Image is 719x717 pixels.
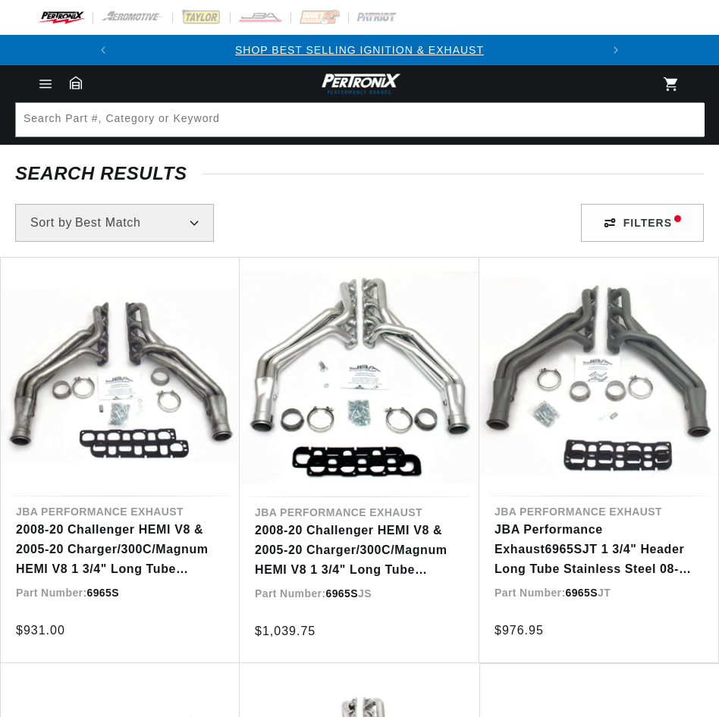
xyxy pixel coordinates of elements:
a: JBA Performance Exhaust6965SJT 1 3/4" Header Long Tube Stainless Steel 08-2020 Challenger 5.7/6.1... [495,520,703,578]
a: 2008-20 Challenger HEMI V8 & 2005-20 Charger/300C/Magnum HEMI V8 1 3/4" Long Tube Stainless Steel... [255,521,464,579]
div: SEARCH RESULTS [15,166,704,181]
a: 2008-20 Challenger HEMI V8 & 2005-20 Charger/300C/Magnum HEMI V8 1 3/4" Long Tube Stainless Steel... [16,520,224,578]
button: Translation missing: en.sections.announcements.next_announcement [601,35,631,65]
div: 1 of 2 [118,42,601,58]
a: SHOP BEST SELLING IGNITION & EXHAUST [235,44,484,56]
div: Filters [581,204,704,242]
div: Announcement [118,42,601,58]
select: Sort by [15,204,214,242]
summary: Menu [29,76,62,92]
input: Search Part #, Category or Keyword [16,103,705,136]
span: Sort by [30,217,72,229]
a: Garage: 0 item(s) [70,76,82,89]
button: Translation missing: en.sections.announcements.previous_announcement [88,35,118,65]
img: Pertronix [318,71,401,96]
button: Search Part #, Category or Keyword [670,103,703,136]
